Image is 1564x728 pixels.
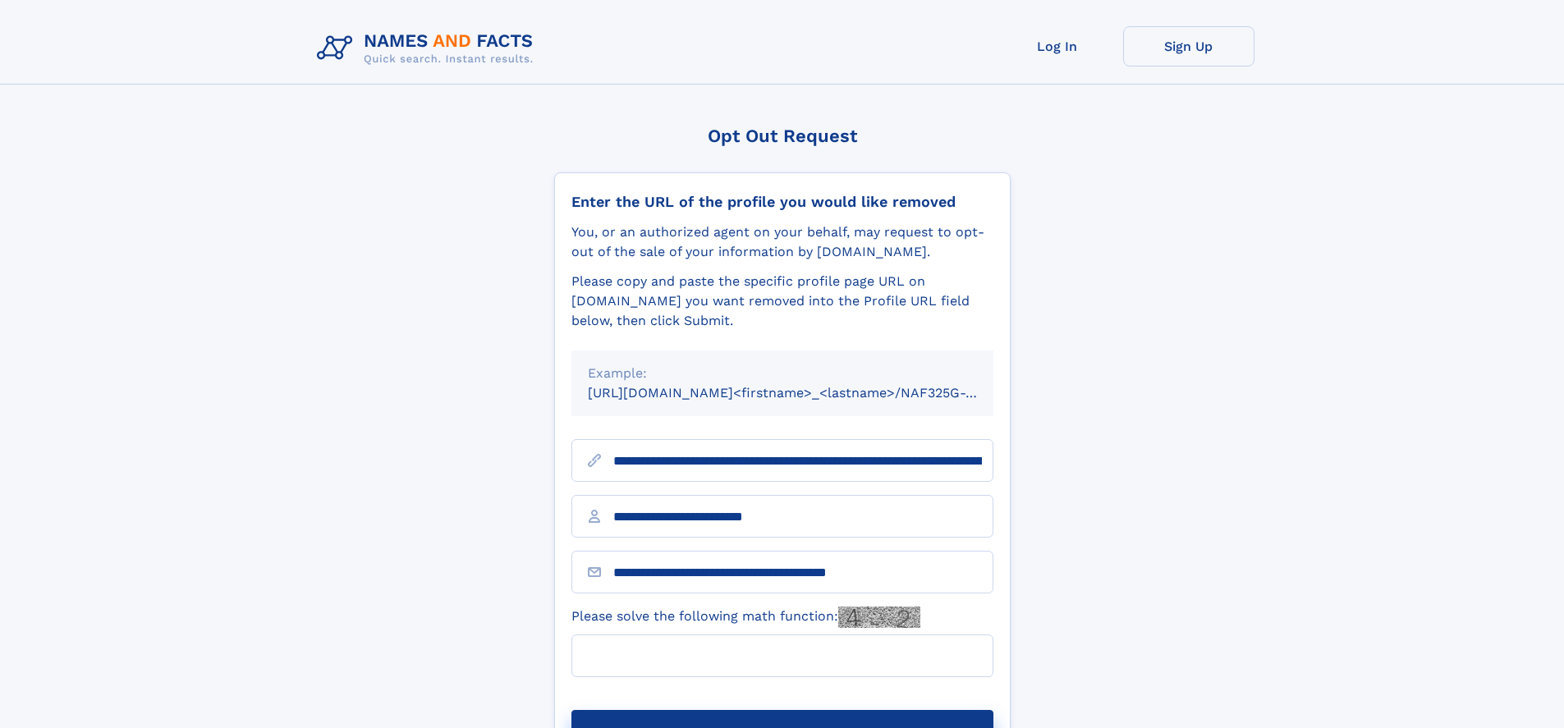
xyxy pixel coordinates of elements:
small: [URL][DOMAIN_NAME]<firstname>_<lastname>/NAF325G-xxxxxxxx [588,385,1025,401]
div: Enter the URL of the profile you would like removed [571,193,993,211]
div: Example: [588,364,977,383]
div: You, or an authorized agent on your behalf, may request to opt-out of the sale of your informatio... [571,222,993,262]
div: Please copy and paste the specific profile page URL on [DOMAIN_NAME] you want removed into the Pr... [571,272,993,331]
div: Opt Out Request [554,126,1011,146]
img: Logo Names and Facts [310,26,547,71]
a: Sign Up [1123,26,1254,66]
label: Please solve the following math function: [571,607,920,628]
a: Log In [992,26,1123,66]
